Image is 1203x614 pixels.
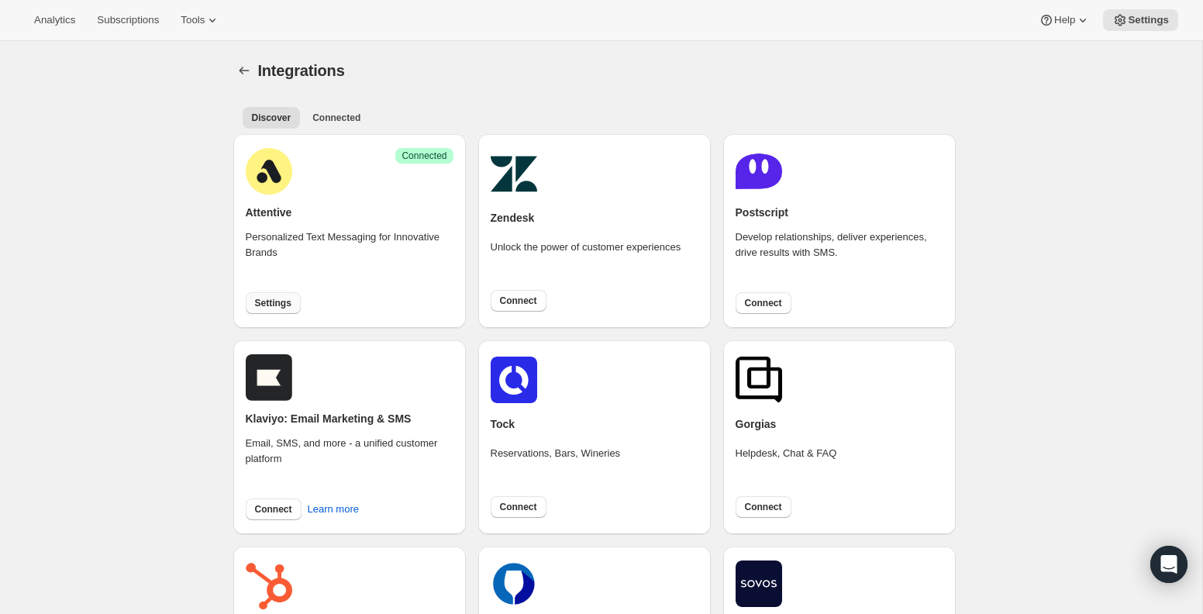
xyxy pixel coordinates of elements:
[736,446,837,483] div: Helpdesk, Chat & FAQ
[736,148,782,195] img: postscript.png
[745,297,782,309] span: Connect
[308,502,359,517] span: Learn more
[491,150,537,197] img: zendesk.png
[491,240,681,277] div: Unlock the power of customer experiences
[312,112,360,124] span: Connected
[233,60,255,81] button: Settings
[246,563,292,609] img: hubspot.png
[243,107,301,129] button: All customers
[402,150,446,162] span: Connected
[246,411,412,426] h2: Klaviyo: Email Marketing & SMS
[491,290,546,312] button: Connect
[255,297,291,309] span: Settings
[491,446,621,483] div: Reservations, Bars, Wineries
[1054,14,1075,26] span: Help
[1150,546,1187,583] div: Open Intercom Messenger
[736,357,782,403] img: gorgias.png
[252,112,291,124] span: Discover
[246,436,453,488] div: Email, SMS, and more - a unified customer platform
[97,14,159,26] span: Subscriptions
[736,205,788,220] h2: Postscript
[491,416,515,432] h2: Tock
[25,9,84,31] button: Analytics
[258,62,345,79] span: Integrations
[181,14,205,26] span: Tools
[34,14,75,26] span: Analytics
[1128,14,1169,26] span: Settings
[1029,9,1100,31] button: Help
[246,148,292,195] img: attentive.png
[88,9,168,31] button: Subscriptions
[171,9,229,31] button: Tools
[736,561,782,607] img: shipcompliant.png
[500,295,537,307] span: Connect
[745,501,782,513] span: Connect
[491,496,546,518] button: Connect
[736,496,791,518] button: Connect
[298,497,368,522] button: Learn more
[491,357,537,403] img: tockicon.png
[500,501,537,513] span: Connect
[255,503,292,516] span: Connect
[491,210,535,226] h2: Zendesk
[1103,9,1178,31] button: Settings
[246,498,302,520] button: Connect
[736,416,777,432] h2: Gorgias
[491,561,537,607] img: drinks.png
[246,229,453,282] div: Personalized Text Messaging for Innovative Brands
[246,205,292,220] h2: Attentive
[246,292,301,314] button: Settings
[736,229,943,282] div: Develop relationships, deliver experiences, drive results with SMS.
[736,292,791,314] button: Connect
